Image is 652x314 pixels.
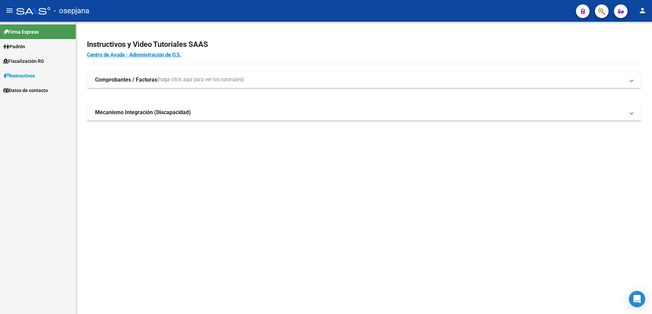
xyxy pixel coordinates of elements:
[3,43,25,50] span: Padrón
[3,87,48,94] span: Datos de contacto
[87,38,641,51] h2: Instructivos y Video Tutoriales SAAS
[3,57,44,65] span: Fiscalización RG
[5,6,14,15] mat-icon: menu
[87,104,641,121] mat-expansion-panel-header: Mecanismo Integración (Discapacidad)
[629,291,645,307] div: Open Intercom Messenger
[3,28,39,36] span: Firma Express
[54,3,89,18] span: - osepjana
[87,72,641,88] mat-expansion-panel-header: Comprobantes / Facturas(haga click aquí para ver los tutoriales)
[638,6,647,15] mat-icon: person
[95,76,157,84] strong: Comprobantes / Facturas
[87,52,181,58] a: Centro de Ayuda - Administración de O.S.
[157,76,244,84] span: (haga click aquí para ver los tutoriales)
[3,72,35,80] span: Instructivos
[95,109,191,116] strong: Mecanismo Integración (Discapacidad)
